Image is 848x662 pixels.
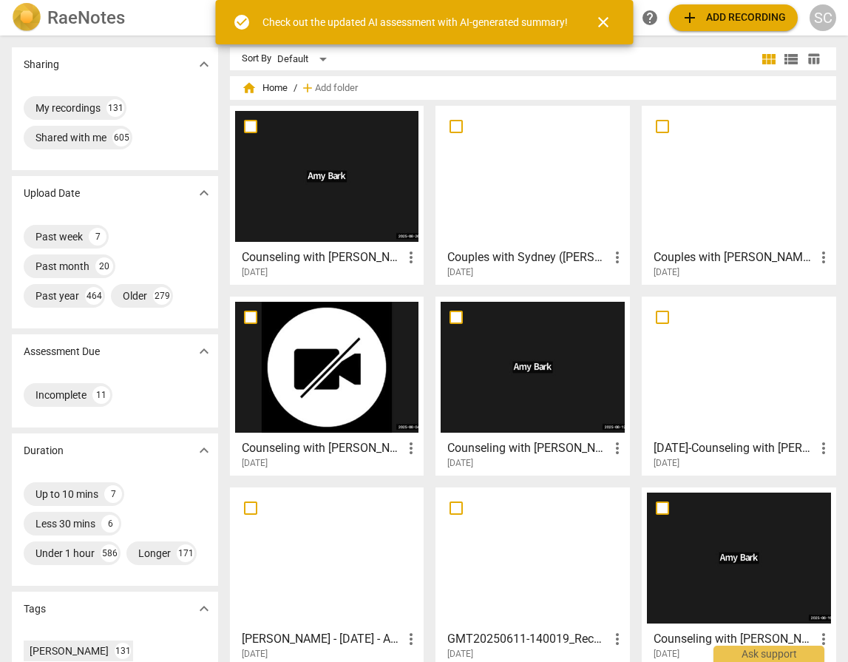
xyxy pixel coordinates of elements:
[24,601,46,617] p: Tags
[92,386,110,404] div: 11
[235,111,419,278] a: Counseling with [PERSON_NAME] (W A)[DATE]
[235,302,419,469] a: Counseling with [PERSON_NAME] ([PERSON_NAME][DATE]
[294,83,297,94] span: /
[815,630,832,648] span: more_vert
[594,13,612,31] span: close
[402,630,420,648] span: more_vert
[242,81,288,95] span: Home
[242,457,268,470] span: [DATE]
[608,630,626,648] span: more_vert
[35,101,101,115] div: My recordings
[447,266,473,279] span: [DATE]
[193,340,215,362] button: Show more
[195,600,213,618] span: expand_more
[35,546,95,561] div: Under 1 hour
[104,485,122,503] div: 7
[193,53,215,75] button: Show more
[101,515,119,533] div: 6
[669,4,798,31] button: Upload
[112,129,130,146] div: 605
[193,439,215,462] button: Show more
[193,182,215,204] button: Show more
[24,344,100,359] p: Assessment Due
[608,439,626,457] span: more_vert
[35,487,98,501] div: Up to 10 mins
[681,9,786,27] span: Add recording
[447,648,473,661] span: [DATE]
[447,439,608,457] h3: Counseling with Amy Bark (W A)
[24,57,59,72] p: Sharing
[195,442,213,459] span: expand_more
[758,48,780,70] button: Tile view
[95,257,113,275] div: 20
[85,287,103,305] div: 464
[177,544,194,562] div: 171
[300,81,315,95] span: add
[807,52,821,66] span: table_chart
[647,302,831,469] a: [DATE]-Counseling with [PERSON_NAME] (J & [PERSON_NAME][DATE]
[233,13,251,31] span: check_circle
[195,342,213,360] span: expand_more
[654,630,815,648] h3: Counseling with Amy Bark (A S)
[35,388,87,402] div: Incomplete
[802,48,824,70] button: Table view
[242,249,403,266] h3: Counseling with Amy Bark (W A)
[402,249,420,266] span: more_vert
[153,287,171,305] div: 279
[115,643,131,659] div: 131
[647,493,831,660] a: Counseling with [PERSON_NAME] (A S)[DATE]
[89,228,106,246] div: 7
[47,7,125,28] h2: RaeNotes
[782,50,800,68] span: view_list
[242,439,403,457] h3: Counseling with Amy Bark (K H)
[30,644,109,658] div: [PERSON_NAME]
[138,546,171,561] div: Longer
[24,186,80,201] p: Upload Date
[235,493,419,660] a: [PERSON_NAME] - [DATE] - AEDP waves to completion[DATE]
[441,111,625,278] a: Couples with Sydney ([PERSON_NAME] & [PERSON_NAME])[DATE]
[242,266,268,279] span: [DATE]
[447,630,608,648] h3: GMT20250611-140019_Recording_gvo_1280x720_Fick
[441,493,625,660] a: GMT20250611-140019_Recording_gvo_1280x720_Fick[DATE]
[637,4,663,31] a: Help
[12,3,215,33] a: LogoRaeNotes
[402,439,420,457] span: more_vert
[810,4,836,31] button: SC
[654,648,679,661] span: [DATE]
[262,15,568,30] div: Check out the updated AI assessment with AI-generated summary!
[106,99,124,117] div: 131
[12,3,41,33] img: Logo
[35,288,79,303] div: Past year
[195,55,213,73] span: expand_more
[193,598,215,620] button: Show more
[654,249,815,266] h3: Couples with Sydney (Anna, Andjey)
[654,439,815,457] h3: 2025-08-22-Counseling with Megan Hughes (J & J R)
[654,266,679,279] span: [DATE]
[195,184,213,202] span: expand_more
[242,53,271,64] div: Sort By
[647,111,831,278] a: Couples with [PERSON_NAME] ([PERSON_NAME], [PERSON_NAME])[DATE]
[242,630,403,648] h3: Emily Lorenzo Dias - 8-20-2025 - AEDP waves to completion
[608,249,626,266] span: more_vert
[815,249,832,266] span: more_vert
[242,81,257,95] span: home
[760,50,778,68] span: view_module
[35,516,95,531] div: Less 30 mins
[641,9,659,27] span: help
[681,9,699,27] span: add
[24,443,64,459] p: Duration
[123,288,147,303] div: Older
[101,544,118,562] div: 586
[447,249,608,266] h3: Couples with Sydney (Leila & Alex)
[242,648,268,661] span: [DATE]
[654,457,679,470] span: [DATE]
[780,48,802,70] button: List view
[447,457,473,470] span: [DATE]
[35,130,106,145] div: Shared with me
[441,302,625,469] a: Counseling with [PERSON_NAME] (W A)[DATE]
[35,229,83,244] div: Past week
[713,646,824,662] div: Ask support
[815,439,832,457] span: more_vert
[35,259,89,274] div: Past month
